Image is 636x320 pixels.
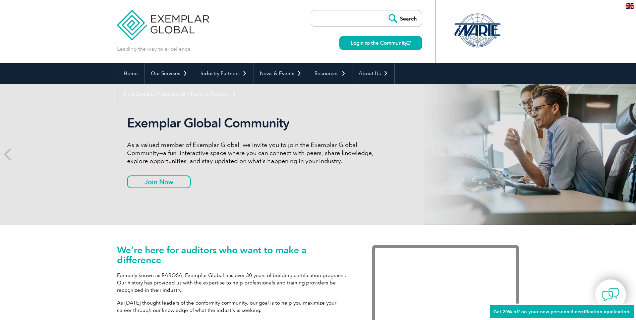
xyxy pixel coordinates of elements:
a: Join Now [127,175,191,188]
img: contact-chat.png [602,286,619,303]
p: As a valued member of Exemplar Global, we invite you to join the Exemplar Global Community—a fun,... [127,141,379,165]
p: As [DATE] thought leaders of the conformity community, our goal is to help you maximize your care... [117,299,352,314]
img: open_square.png [407,41,411,45]
a: Our Services [144,63,194,84]
a: About Us [352,63,394,84]
a: News & Events [253,63,308,84]
a: Home [117,63,144,84]
a: Login to the Community [339,36,422,50]
p: Formerly known as RABQSA, Exemplar Global has over 30 years of building certification programs. O... [117,272,352,294]
a: Industry Partners [194,63,253,84]
span: Get 20% off on your new personnel certification application! [494,309,631,314]
h2: Exemplar Global Community [127,115,379,131]
a: Find Certified Professional / Training Provider [117,84,243,105]
input: Search [385,10,422,26]
p: Leading the way to excellence [117,45,190,53]
h1: We’re here for auditors who want to make a difference [117,245,352,265]
a: Resources [308,63,352,84]
img: en [626,3,634,9]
